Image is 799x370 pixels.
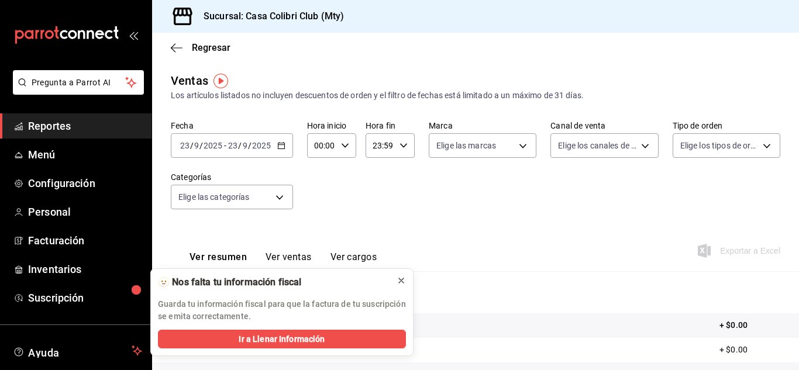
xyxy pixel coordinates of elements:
[719,319,780,331] p: + $0.00
[307,122,356,130] label: Hora inicio
[266,251,312,271] button: Ver ventas
[178,191,250,203] span: Elige las categorías
[171,89,780,102] div: Los artículos listados no incluyen descuentos de orden y el filtro de fechas está limitado a un m...
[213,74,228,88] img: Tooltip marker
[238,141,242,150] span: /
[28,204,142,220] span: Personal
[719,344,780,356] p: + $0.00
[129,30,138,40] button: open_drawer_menu
[558,140,636,151] span: Elige los canales de venta
[248,141,252,150] span: /
[158,298,406,323] p: Guarda tu información fiscal para que la factura de tu suscripción se emita correctamente.
[239,333,325,345] span: Ir a Llenar Información
[242,141,248,150] input: --
[28,147,142,162] span: Menú
[429,122,536,130] label: Marca
[673,122,780,130] label: Tipo de orden
[252,141,271,150] input: ----
[28,261,142,277] span: Inventarios
[680,140,759,151] span: Elige los tipos de orden
[190,141,194,150] span: /
[32,77,126,89] span: Pregunta a Parrot AI
[28,118,142,134] span: Reportes
[171,122,293,130] label: Fecha
[28,233,142,248] span: Facturación
[203,141,223,150] input: ----
[158,330,406,348] button: Ir a Llenar Información
[158,276,387,289] div: 🫥 Nos falta tu información fiscal
[171,285,780,299] p: Resumen
[190,251,247,271] button: Ver resumen
[228,141,238,150] input: --
[171,72,208,89] div: Ventas
[28,344,127,358] span: Ayuda
[436,140,496,151] span: Elige las marcas
[28,290,142,306] span: Suscripción
[194,141,199,150] input: --
[8,85,144,97] a: Pregunta a Parrot AI
[366,122,415,130] label: Hora fin
[171,173,293,181] label: Categorías
[192,42,230,53] span: Regresar
[550,122,658,130] label: Canal de venta
[330,251,377,271] button: Ver cargos
[190,251,377,271] div: navigation tabs
[13,70,144,95] button: Pregunta a Parrot AI
[224,141,226,150] span: -
[171,42,230,53] button: Regresar
[180,141,190,150] input: --
[194,9,344,23] h3: Sucursal: Casa Colibri Club (Mty)
[28,175,142,191] span: Configuración
[199,141,203,150] span: /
